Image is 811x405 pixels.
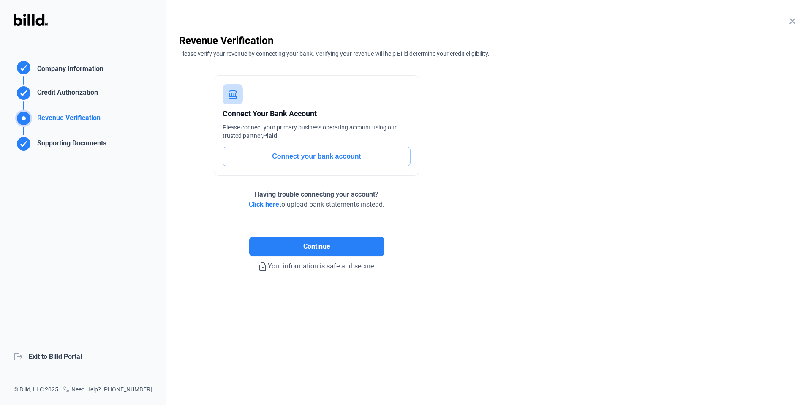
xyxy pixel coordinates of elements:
[255,190,378,198] span: Having trouble connecting your account?
[34,88,98,101] div: Credit Authorization
[303,241,330,252] span: Continue
[223,123,411,140] div: Please connect your primary business operating account using our trusted partner, .
[14,352,22,360] mat-icon: logout
[787,16,797,26] mat-icon: close
[258,261,268,271] mat-icon: lock_outline
[63,385,152,395] div: Need Help? [PHONE_NUMBER]
[179,47,797,58] div: Please verify your revenue by connecting your bank. Verifying your revenue will help Billd determ...
[14,385,58,395] div: © Billd, LLC 2025
[223,108,411,120] div: Connect Your Bank Account
[179,34,797,47] div: Revenue Verification
[34,113,101,127] div: Revenue Verification
[263,132,277,139] span: Plaid
[14,14,48,26] img: Billd Logo
[34,64,103,76] div: Company Information
[179,256,454,271] div: Your information is safe and secure.
[249,189,384,210] div: to upload bank statements instead.
[223,147,411,166] button: Connect your bank account
[249,200,279,208] span: Click here
[34,138,106,152] div: Supporting Documents
[249,237,384,256] button: Continue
